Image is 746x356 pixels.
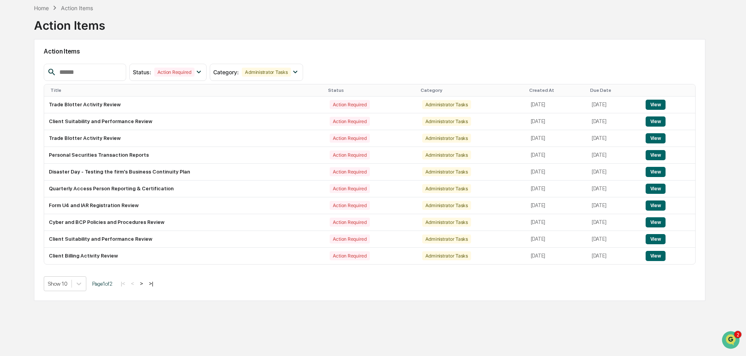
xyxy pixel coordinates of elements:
[330,167,370,176] div: Action Required
[34,12,105,32] div: Action Items
[526,130,587,147] td: [DATE]
[529,88,584,93] div: Created At
[118,280,127,287] button: |<
[646,186,666,191] a: View
[590,88,638,93] div: Due Date
[16,107,22,113] img: 1746055101610-c473b297-6a78-478c-a979-82029cc54cd1
[587,147,641,164] td: [DATE]
[8,140,14,146] div: 🖐️
[330,218,370,227] div: Action Required
[16,60,30,74] img: 8933085812038_c878075ebb4cc5468115_72.jpg
[16,139,50,147] span: Preclearance
[330,150,370,159] div: Action Required
[137,280,145,287] button: >
[422,134,471,143] div: Administrator Tasks
[64,139,97,147] span: Attestations
[587,97,641,113] td: [DATE]
[133,62,142,72] button: Start new chat
[422,218,471,227] div: Administrator Tasks
[526,214,587,231] td: [DATE]
[587,130,641,147] td: [DATE]
[422,184,471,193] div: Administrator Tasks
[646,202,666,208] a: View
[16,154,49,161] span: Data Lookup
[587,231,641,248] td: [DATE]
[422,201,471,210] div: Administrator Tasks
[646,234,666,244] button: View
[24,106,63,113] span: [PERSON_NAME]
[526,164,587,181] td: [DATE]
[44,248,325,264] td: Client Billing Activity Review
[587,248,641,264] td: [DATE]
[422,167,471,176] div: Administrator Tasks
[422,251,471,260] div: Administrator Tasks
[330,117,370,126] div: Action Required
[5,150,52,165] a: 🔎Data Lookup
[330,201,370,210] div: Action Required
[422,234,471,243] div: Administrator Tasks
[44,197,325,214] td: Form U4 and IAR Registration Review
[646,152,666,158] a: View
[54,136,100,150] a: 🗄️Attestations
[78,173,95,179] span: Pylon
[526,248,587,264] td: [DATE]
[526,197,587,214] td: [DATE]
[50,88,321,93] div: Title
[646,102,666,107] a: View
[44,130,325,147] td: Trade Blotter Activity Review
[8,60,22,74] img: 1746055101610-c473b297-6a78-478c-a979-82029cc54cd1
[646,150,666,160] button: View
[8,99,20,111] img: Jack Rasmussen
[57,140,63,146] div: 🗄️
[646,184,666,194] button: View
[8,87,52,93] div: Past conversations
[422,150,471,159] div: Administrator Tasks
[646,135,666,141] a: View
[44,147,325,164] td: Personal Securities Transaction Reports
[61,5,93,11] div: Action Items
[587,214,641,231] td: [DATE]
[526,231,587,248] td: [DATE]
[129,280,137,287] button: <
[526,97,587,113] td: [DATE]
[422,117,471,126] div: Administrator Tasks
[69,106,85,113] span: [DATE]
[646,167,666,177] button: View
[44,48,696,55] h2: Action Items
[5,136,54,150] a: 🖐️Preclearance
[242,68,291,77] div: Administrator Tasks
[587,164,641,181] td: [DATE]
[646,133,666,143] button: View
[55,172,95,179] a: Powered byPylon
[44,97,325,113] td: Trade Blotter Activity Review
[34,5,49,11] div: Home
[646,169,666,175] a: View
[646,118,666,124] a: View
[121,85,142,95] button: See all
[44,214,325,231] td: Cyber and BCP Policies and Procedures Review
[526,181,587,197] td: [DATE]
[213,69,239,75] span: Category :
[646,219,666,225] a: View
[721,330,742,351] iframe: Open customer support
[421,88,523,93] div: Category
[646,116,666,127] button: View
[330,234,370,243] div: Action Required
[646,253,666,259] a: View
[422,100,471,109] div: Administrator Tasks
[646,100,666,110] button: View
[154,68,195,77] div: Action Required
[646,251,666,261] button: View
[8,16,142,29] p: How can we help?
[587,197,641,214] td: [DATE]
[133,69,151,75] span: Status :
[146,280,155,287] button: >|
[44,113,325,130] td: Client Suitability and Performance Review
[330,251,370,260] div: Action Required
[587,181,641,197] td: [DATE]
[587,113,641,130] td: [DATE]
[646,236,666,242] a: View
[526,113,587,130] td: [DATE]
[330,100,370,109] div: Action Required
